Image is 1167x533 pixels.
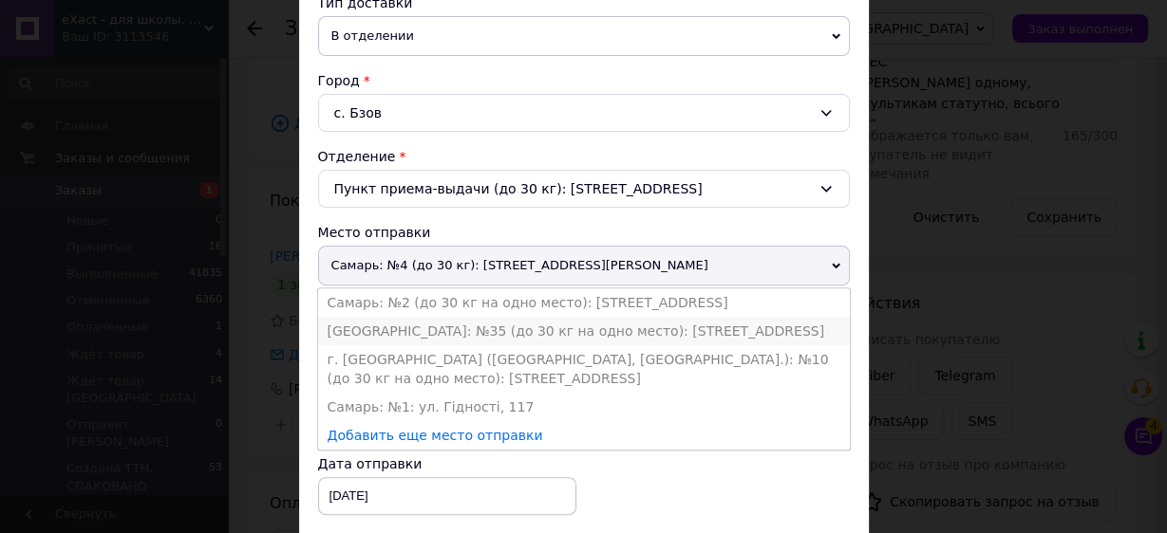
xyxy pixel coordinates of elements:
[318,16,850,56] span: В отделении
[318,288,850,317] li: Самарь: №2 (до 30 кг на одно место): [STREET_ADDRESS]
[318,71,850,90] div: Город
[318,147,850,166] div: Отделение
[318,246,850,285] span: Самарь: №4 (до 30 кг): [STREET_ADDRESS][PERSON_NAME]
[328,428,543,443] a: Добавить еще место отправки
[318,345,850,393] li: г. [GEOGRAPHIC_DATA] ([GEOGRAPHIC_DATA], [GEOGRAPHIC_DATA].): №10 (до 30 кг на одно место): [STRE...
[318,393,850,421] li: Самарь: №1: ул. Гідності, 117
[318,225,431,240] span: Место отправки
[318,94,850,132] div: с. Бзов
[318,317,850,345] li: [GEOGRAPHIC_DATA]: №35 (до 30 кг на одно место): [STREET_ADDRESS]
[318,170,850,208] div: Пункт приема-выдачи (до 30 кг): [STREET_ADDRESS]
[318,454,576,473] div: Дата отправки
